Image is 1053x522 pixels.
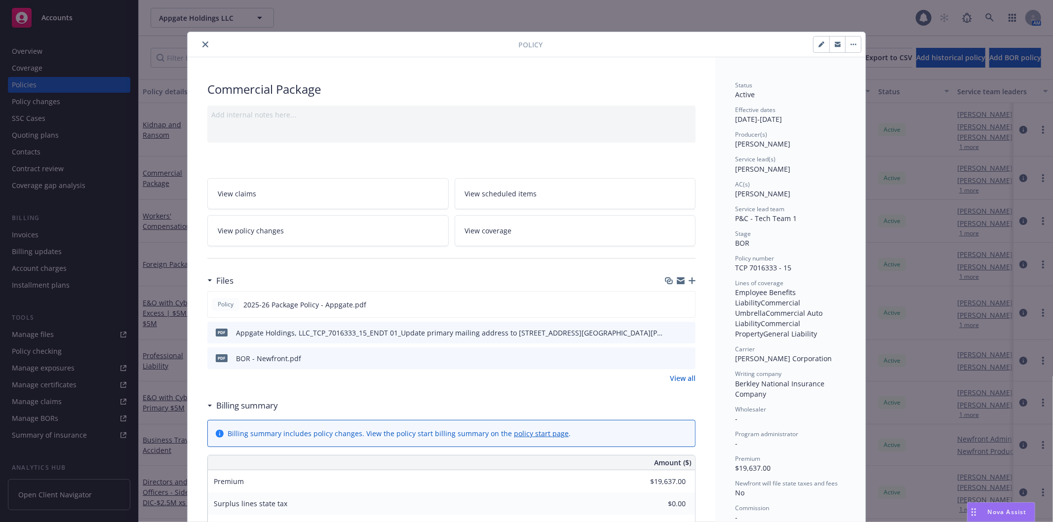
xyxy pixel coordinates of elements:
[216,399,278,412] h3: Billing summary
[735,430,798,438] span: Program administrator
[465,188,537,199] span: View scheduled items
[735,205,784,213] span: Service lead team
[218,225,284,236] span: View policy changes
[216,274,234,287] h3: Files
[465,225,512,236] span: View coverage
[683,353,692,364] button: preview file
[735,379,826,399] span: Berkley National Insurance Company
[735,155,776,163] span: Service lead(s)
[735,488,744,497] span: No
[735,463,771,473] span: $19,637.00
[735,106,776,114] span: Effective dates
[735,439,738,448] span: -
[735,263,791,272] span: TCP 7016333 - 15
[735,279,783,287] span: Lines of coverage
[218,188,256,199] span: View claims
[735,288,798,307] span: Employee Benefits Liability
[735,106,846,124] div: [DATE] - [DATE]
[735,319,802,338] span: Commercial Property
[670,373,696,383] a: View all
[735,238,749,248] span: BOR
[667,353,675,364] button: download file
[682,299,691,310] button: preview file
[735,345,755,353] span: Carrier
[683,328,692,338] button: preview file
[968,503,980,522] div: Drag to move
[735,504,769,512] span: Commission
[216,300,235,309] span: Policy
[735,479,838,487] span: Newfront will file state taxes and fees
[666,299,674,310] button: download file
[228,428,571,439] div: Billing summary includes policy changes. View the policy start billing summary on the .
[514,429,569,438] a: policy start page
[735,164,790,174] span: [PERSON_NAME]
[735,405,766,413] span: Wholesaler
[207,178,449,209] a: View claims
[735,81,752,89] span: Status
[735,354,832,363] span: [PERSON_NAME] Corporation
[211,110,692,120] div: Add internal notes here...
[967,502,1035,522] button: Nova Assist
[627,474,692,489] input: 0.00
[214,499,287,508] span: Surplus lines state tax
[735,308,824,328] span: Commercial Auto Liability
[735,180,750,188] span: AC(s)
[199,38,211,50] button: close
[988,508,1027,516] span: Nova Assist
[455,178,696,209] a: View scheduled items
[627,496,692,511] input: 0.00
[207,81,696,98] div: Commercial Package
[667,328,675,338] button: download file
[735,454,760,463] span: Premium
[735,229,751,238] span: Stage
[207,215,449,246] a: View policy changes
[207,399,278,412] div: Billing summary
[236,353,301,364] div: BOR - Newfront.pdf
[735,189,790,198] span: [PERSON_NAME]
[735,414,738,423] span: -
[654,457,691,468] span: Amount ($)
[763,329,817,338] span: General Liability
[735,254,774,262] span: Policy number
[735,370,781,378] span: Writing company
[735,513,738,522] span: -
[735,130,767,139] span: Producer(s)
[735,90,755,99] span: Active
[236,328,663,338] div: Appgate Holdings, LLC_TCP_7016333_15_ENDT 01_Update primary mailing address to [STREET_ADDRESS][G...
[735,298,802,318] span: Commercial Umbrella
[214,477,244,486] span: Premium
[735,214,797,223] span: P&C - Tech Team 1
[216,329,228,336] span: pdf
[243,299,366,310] span: 2025-26 Package Policy - Appgate.pdf
[216,354,228,362] span: pdf
[455,215,696,246] a: View coverage
[735,139,790,149] span: [PERSON_NAME]
[207,274,234,287] div: Files
[518,39,543,50] span: Policy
